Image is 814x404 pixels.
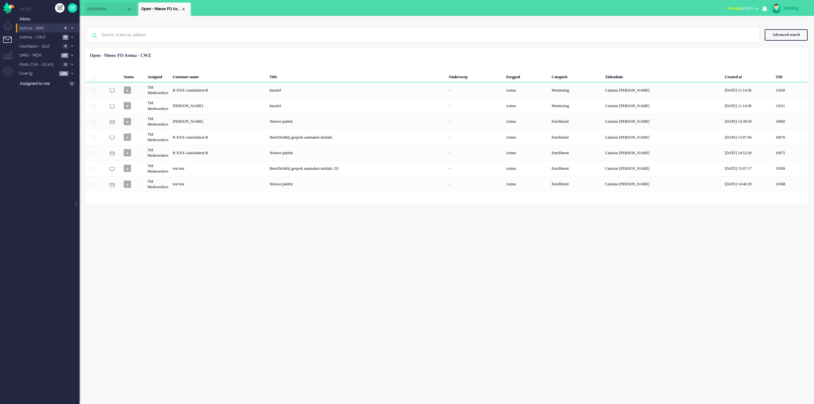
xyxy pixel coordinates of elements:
input: Search: ticket id, address [97,27,751,43]
div: Astma [504,129,549,145]
div: 10960 [86,114,808,129]
img: ic_chat_grey.svg [109,135,115,140]
div: Close tab [127,7,132,12]
span: 0 [69,81,75,86]
div: Monitoring [549,98,603,113]
div: B XXX-Aansluittest-B [170,82,267,98]
span: o [124,134,131,141]
img: ic_chat_grey.svg [109,88,115,93]
div: Customer name [170,70,267,82]
div: Canisius [PERSON_NAME] [603,82,722,98]
div: TM Medewerkers [145,82,170,98]
div: 11031 [773,98,808,113]
span: 8 [63,35,68,40]
div: Categorie [549,70,603,82]
div: Create ticket [55,3,65,13]
div: test test [170,176,267,192]
div: 11031 [86,98,808,113]
div: Astma [504,98,549,113]
a: Omnidesk [3,4,14,9]
div: Canisius [PERSON_NAME] [603,161,722,176]
span: 0 [63,62,68,67]
div: B XXX-Aansluittest-B [170,129,267,145]
a: Assigned to me 0 [18,80,79,87]
span: 16 [61,53,68,58]
div: B XXX-Aansluittest-B [170,145,267,161]
span: o [124,86,131,94]
div: Nieuwe patiënt [267,176,447,192]
div: Inactief [267,98,447,113]
img: ic_chat_grey.svg [109,167,115,172]
div: Advanced search [765,29,808,40]
div: 10676 [86,129,808,145]
div: 10589 [86,161,808,176]
img: ic_e-mail_grey.svg [109,182,115,188]
div: Astma [504,145,549,161]
span: o [124,181,131,188]
div: [DATE] 11:14:38 [722,82,773,98]
span: 0 [63,44,68,49]
div: [PERSON_NAME] [170,98,267,113]
div: - [447,129,504,145]
span: Astma - SMC [18,25,61,31]
div: - [447,82,504,98]
div: 11030 [773,82,808,98]
div: TM Medewerkers [145,98,170,113]
div: TM Medewerkers [145,176,170,192]
li: View [138,3,191,16]
div: TM Medewerkers [145,161,170,176]
div: Assigned [145,70,170,82]
div: Canisius [PERSON_NAME] [603,176,722,192]
li: Views [19,6,79,12]
div: Zorgpad [504,70,549,82]
li: Supervisor menu [3,51,17,66]
div: 10588 [86,176,808,192]
div: 11030 [86,82,808,98]
div: [DATE] 15:07:44 [722,129,773,145]
div: [DATE] 14:40:20 [722,176,773,192]
img: avatar [772,4,781,13]
div: Ziekenhuis [603,70,722,82]
button: Afwezigfor 00:01 [723,4,762,13]
a: Inbox [18,15,79,22]
div: 10588 [773,176,808,192]
div: Onderwerp [447,70,504,82]
div: Astma [504,82,549,98]
span: o [124,165,131,172]
span: o [124,102,131,109]
div: Nieuwe patiënt [267,114,447,129]
div: [DATE] 14:52:28 [722,145,773,161]
div: Enrollment [549,145,603,161]
span: Overig [18,71,57,77]
div: Enrollment [549,161,603,176]
div: 10676 [773,129,808,145]
span: Open - Nieuw FO Astma - CWZ [141,6,181,12]
div: Nieuwe patiënt [267,145,447,161]
span: dashboard [87,6,127,12]
div: Enrollment [549,114,603,129]
li: Dashboard [84,3,137,16]
div: 10960 [773,114,808,129]
span: o [124,149,131,156]
li: Admin menu [3,66,17,81]
div: [DATE] 11:14:38 [722,98,773,113]
img: ic_e-mail_grey.svg [109,151,115,156]
span: 0 [63,26,68,31]
div: Title [267,70,447,82]
div: Enrollment [549,129,603,145]
div: Canisius [PERSON_NAME] [603,114,722,129]
div: 10589 [773,161,808,176]
div: 10675 [773,145,808,161]
span: Hartfalen - SAZ [18,44,61,50]
div: TM Medewerkers [145,114,170,129]
img: ic_chat_grey.svg [109,104,115,109]
li: Dashboard menu [3,22,17,36]
span: for 00:01 [727,6,754,10]
div: Monitoring [549,82,603,98]
img: ic_e-mail_grey.svg [109,120,115,125]
div: Status [121,70,145,82]
div: Canisius [PERSON_NAME] [603,98,722,113]
span: Post-CVA - OLVG [18,62,61,68]
span: Assigned to me [20,81,67,87]
div: Astma [504,161,549,176]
